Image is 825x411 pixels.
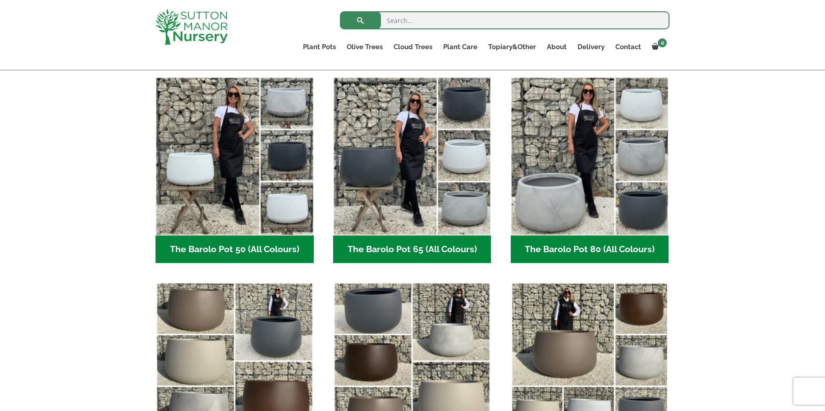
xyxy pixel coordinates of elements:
h2: The Barolo Pot 50 (All Colours) [156,236,314,263]
img: The Barolo Pot 50 (All Colours) [156,77,314,236]
img: logo [156,9,228,45]
a: Visit product category The Barolo Pot 50 (All Colours) [156,77,314,263]
h2: The Barolo Pot 80 (All Colours) [511,236,669,263]
img: The Barolo Pot 80 (All Colours) [511,77,669,236]
a: Delivery [572,41,610,53]
span: 0 [658,38,667,47]
a: Topiary&Other [483,41,541,53]
a: Plant Care [438,41,483,53]
a: Cloud Trees [388,41,438,53]
a: 0 [646,41,669,53]
img: The Barolo Pot 65 (All Colours) [333,77,491,236]
a: Olive Trees [341,41,388,53]
input: Search... [340,11,669,29]
h2: The Barolo Pot 65 (All Colours) [333,236,491,263]
a: Plant Pots [298,41,341,53]
a: Visit product category The Barolo Pot 80 (All Colours) [511,77,669,263]
a: About [541,41,572,53]
a: Visit product category The Barolo Pot 65 (All Colours) [333,77,491,263]
a: Contact [610,41,646,53]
